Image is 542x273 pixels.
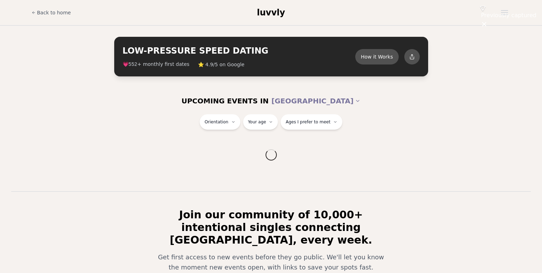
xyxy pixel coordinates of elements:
span: ⭐ 4.9/5 on Google [198,61,245,68]
a: luvvly [257,7,285,18]
button: [GEOGRAPHIC_DATA] [272,93,361,109]
span: Orientation [205,119,228,125]
span: Your age [248,119,266,125]
span: UPCOMING EVENTS IN [181,96,269,106]
a: Back to home [32,6,71,20]
button: How it Works [355,49,399,64]
button: Your age [243,114,278,130]
span: Ages I prefer to meet [286,119,330,125]
button: Ages I prefer to meet [281,114,342,130]
h2: Join our community of 10,000+ intentional singles connecting [GEOGRAPHIC_DATA], every week. [148,209,395,246]
span: 💗 + monthly first dates [123,61,190,68]
button: Orientation [200,114,240,130]
span: Back to home [37,9,71,16]
span: 552 [129,62,137,67]
p: Get first access to new events before they go public. We'll let you know the moment new events op... [153,252,389,273]
span: luvvly [257,8,285,18]
h2: LOW-PRESSURE SPEED DATING [123,45,355,56]
button: Open menu [498,7,511,18]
